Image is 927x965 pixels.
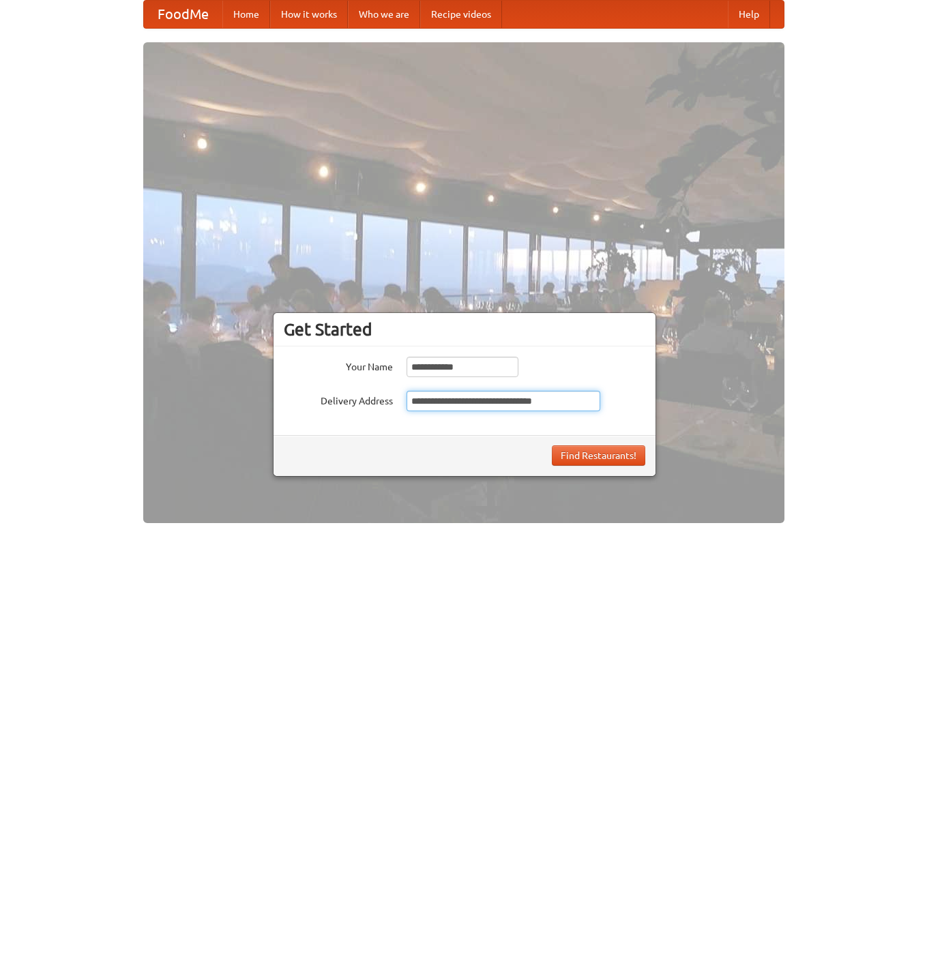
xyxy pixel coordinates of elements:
a: Help [728,1,770,28]
a: How it works [270,1,348,28]
h3: Get Started [284,319,645,340]
a: Home [222,1,270,28]
a: Recipe videos [420,1,502,28]
label: Your Name [284,357,393,374]
label: Delivery Address [284,391,393,408]
button: Find Restaurants! [552,445,645,466]
a: FoodMe [144,1,222,28]
a: Who we are [348,1,420,28]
